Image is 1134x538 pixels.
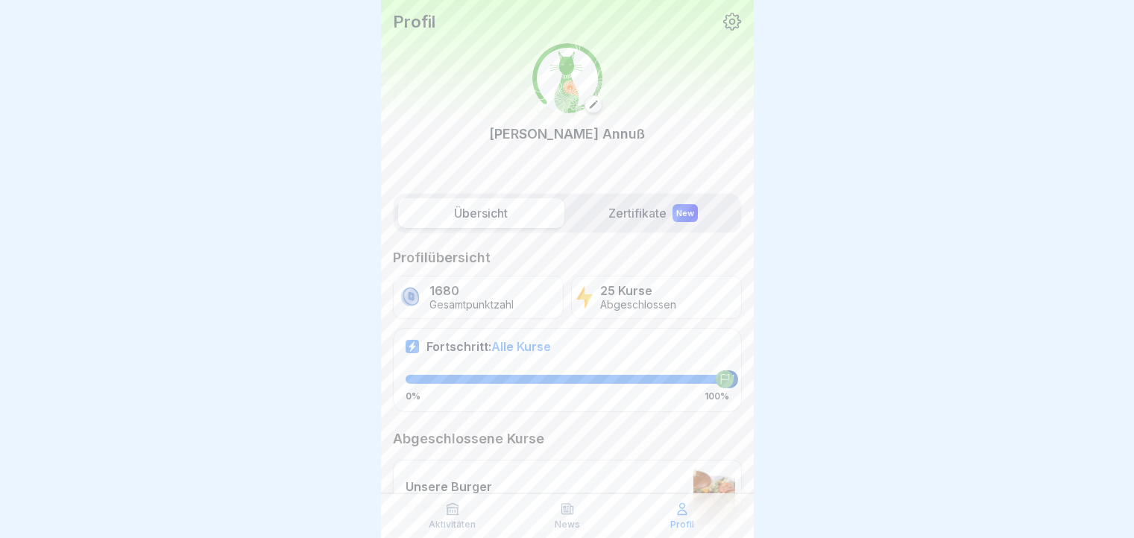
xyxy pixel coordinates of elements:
p: Unsere Burger [406,479,492,494]
label: Zertifikate [570,198,737,228]
label: Übersicht [398,198,564,228]
p: Profilübersicht [393,249,742,267]
p: Fortschritt: [426,339,551,354]
img: coin.svg [398,285,423,310]
p: 100% [705,391,729,402]
img: tzdbl8o4en92tfpxrhnetvbb.png [532,43,602,113]
img: dqougkkopz82o0ywp7u5488v.png [693,466,735,526]
p: News [555,519,580,530]
p: [PERSON_NAME] Annuß [489,124,645,144]
p: Abgeschlossen [600,299,676,311]
p: Gesamtpunktzahl [429,299,514,311]
p: Profil [393,12,435,31]
img: lightning.svg [576,285,593,310]
p: 0% [406,391,420,402]
p: Abgeschlossene Kurse [393,430,742,448]
p: Profil [670,519,694,530]
p: Aktivitäten [429,519,476,530]
p: 25 Kurse [600,284,676,298]
div: New [672,204,698,222]
a: Unsere Burger6 Lektionen [393,460,742,533]
p: 1680 [429,284,514,298]
span: Alle Kurse [491,339,551,354]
